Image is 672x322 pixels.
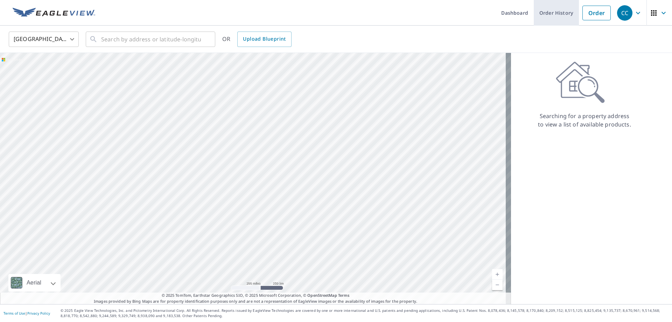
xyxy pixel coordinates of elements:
img: EV Logo [13,8,95,18]
div: Aerial [8,274,61,292]
p: © 2025 Eagle View Technologies, Inc. and Pictometry International Corp. All Rights Reserved. Repo... [61,308,668,318]
a: Order [582,6,611,20]
a: Upload Blueprint [237,32,291,47]
p: Searching for a property address to view a list of available products. [538,112,631,129]
p: | [3,311,50,315]
div: CC [617,5,632,21]
a: Current Level 5, Zoom In [492,269,503,280]
span: © 2025 TomTom, Earthstar Geographics SIO, © 2025 Microsoft Corporation, © [162,293,350,299]
a: Privacy Policy [27,311,50,316]
a: Terms [338,293,350,298]
input: Search by address or latitude-longitude [101,29,201,49]
a: OpenStreetMap [307,293,337,298]
div: OR [222,32,292,47]
div: Aerial [24,274,43,292]
span: Upload Blueprint [243,35,286,43]
div: [GEOGRAPHIC_DATA] [9,29,79,49]
a: Current Level 5, Zoom Out [492,280,503,290]
a: Terms of Use [3,311,25,316]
